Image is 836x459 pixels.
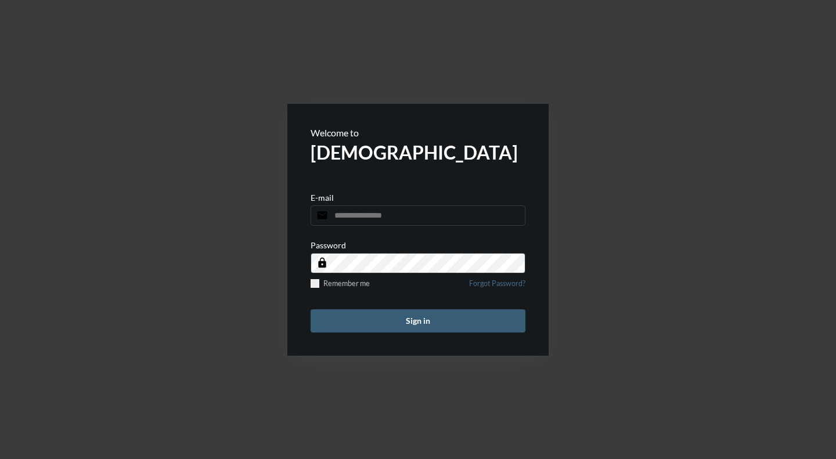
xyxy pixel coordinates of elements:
[311,240,346,250] p: Password
[311,193,334,203] p: E-mail
[311,127,525,138] p: Welcome to
[311,279,370,288] label: Remember me
[469,279,525,295] a: Forgot Password?
[311,309,525,332] button: Sign in
[311,141,525,164] h2: [DEMOGRAPHIC_DATA]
